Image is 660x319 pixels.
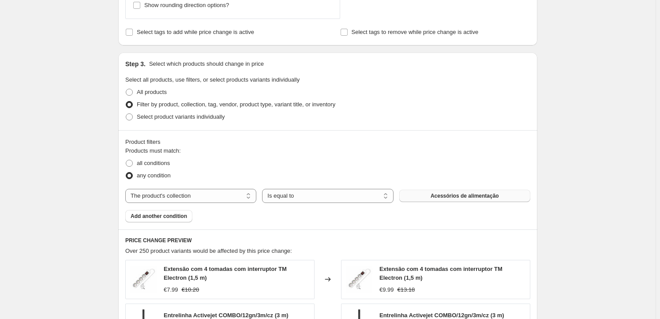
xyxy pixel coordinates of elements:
span: Extensão com 4 tomadas com interruptor TM Electron (1,5 m) [164,266,287,281]
div: €7.99 [164,285,178,294]
button: Acessórios de alimentação [399,190,530,202]
strike: €10.20 [182,285,199,294]
span: Select all products, use filters, or select products variants individually [125,76,300,83]
span: Entrelinha Activejet COMBO/12gn/3m/cz (3 m) [164,312,289,319]
span: Filter by product, collection, tag, vendor, product type, variant title, or inventory [137,101,335,108]
h2: Step 3. [125,60,146,68]
strike: €13.18 [397,285,415,294]
p: Select which products should change in price [149,60,264,68]
span: Show rounding direction options? [144,2,229,8]
div: Product filters [125,138,530,146]
span: Add another condition [131,213,187,220]
span: All products [137,89,167,95]
span: Entrelinha Activejet COMBO/12gn/3m/cz (3 m) [379,312,504,319]
div: €9.99 [379,285,394,294]
span: Select tags to remove while price change is active [352,29,479,35]
span: Select tags to add while price change is active [137,29,254,35]
button: Add another condition [125,210,192,222]
span: all conditions [137,160,170,166]
img: extensao-com-4-tomadas-com-interruptor-tm-electron-1-5-m_1102304_80x.jpg [346,266,372,293]
span: Over 250 product variants would be affected by this price change: [125,248,292,254]
span: Acessórios de alimentação [431,192,499,199]
span: Products must match: [125,147,181,154]
span: any condition [137,172,171,179]
h6: PRICE CHANGE PREVIEW [125,237,530,244]
img: extensao-com-4-tomadas-com-interruptor-tm-electron-1-5-m_1102304_80x.jpg [130,266,157,293]
span: Extensão com 4 tomadas com interruptor TM Electron (1,5 m) [379,266,502,281]
span: Select product variants individually [137,113,225,120]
